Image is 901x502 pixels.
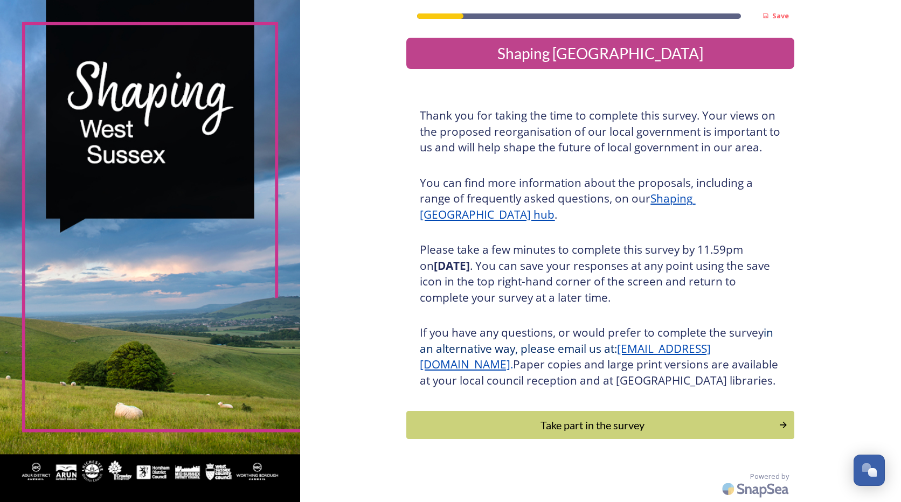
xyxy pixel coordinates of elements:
strong: Save [772,11,789,20]
h3: You can find more information about the proposals, including a range of frequently asked question... [420,175,781,223]
img: SnapSea Logo [719,476,794,501]
a: [EMAIL_ADDRESS][DOMAIN_NAME] [420,341,711,372]
span: . [510,357,513,372]
button: Open Chat [854,455,885,486]
div: Shaping [GEOGRAPHIC_DATA] [411,42,790,65]
a: Shaping [GEOGRAPHIC_DATA] hub [420,191,695,222]
span: Powered by [750,471,789,482]
h3: Please take a few minutes to complete this survey by 11.59pm on . You can save your responses at ... [420,242,781,305]
h3: Thank you for taking the time to complete this survey. Your views on the proposed reorganisation ... [420,108,781,156]
span: in an alternative way, please email us at: [420,325,776,356]
div: Take part in the survey [412,417,773,433]
button: Continue [406,411,794,439]
h3: If you have any questions, or would prefer to complete the survey Paper copies and large print ve... [420,325,781,388]
strong: [DATE] [434,258,470,273]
